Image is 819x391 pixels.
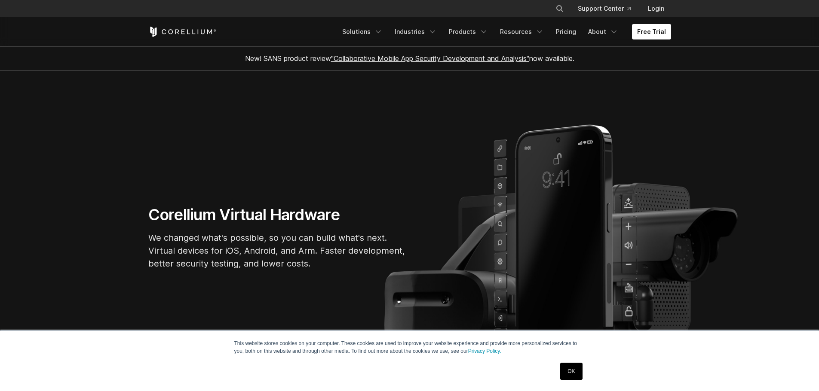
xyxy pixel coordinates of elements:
a: About [583,24,623,39]
p: We changed what's possible, so you can build what's next. Virtual devices for iOS, Android, and A... [148,231,406,270]
a: Resources [495,24,549,39]
a: OK [560,363,582,380]
a: Support Center [571,1,638,16]
span: New! SANS product review now available. [245,54,574,63]
a: "Collaborative Mobile App Security Development and Analysis" [331,54,529,63]
h1: Corellium Virtual Hardware [148,205,406,224]
a: Products [444,24,493,39]
a: Login [641,1,671,16]
a: Free Trial [632,24,671,39]
a: Solutions [337,24,388,39]
a: Pricing [551,24,581,39]
a: Industries [390,24,442,39]
button: Search [552,1,567,16]
div: Navigation Menu [337,24,671,39]
p: This website stores cookies on your computer. These cookies are used to improve your website expe... [234,339,585,355]
a: Corellium Home [148,27,217,37]
a: Privacy Policy. [468,348,501,354]
div: Navigation Menu [545,1,671,16]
